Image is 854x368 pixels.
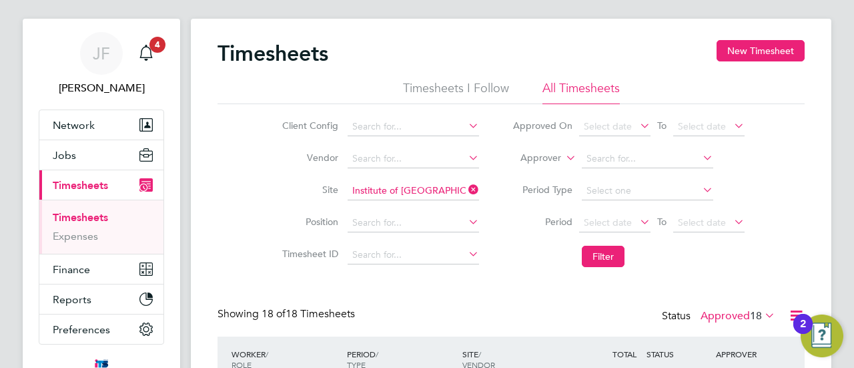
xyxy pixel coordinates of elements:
input: Search for... [348,150,479,168]
input: Search for... [348,214,479,232]
span: Jobs [53,149,76,162]
span: 4 [149,37,165,53]
span: / [266,349,268,359]
span: 18 of [262,307,286,321]
button: Preferences [39,315,163,344]
a: Timesheets [53,211,108,224]
a: JF[PERSON_NAME] [39,32,164,96]
span: JF [93,45,110,62]
label: Period [512,216,572,228]
label: Approver [501,152,561,165]
span: Reports [53,293,91,306]
span: 18 Timesheets [262,307,355,321]
input: Search for... [582,150,713,168]
div: Status [662,307,778,326]
a: 4 [133,32,159,75]
input: Search for... [348,118,479,136]
button: Network [39,110,163,140]
div: Showing [218,307,358,321]
button: Timesheets [39,170,163,200]
h2: Timesheets [218,40,328,67]
label: Approved [701,309,775,323]
span: TOTAL [612,349,636,359]
label: Period Type [512,184,572,196]
a: Expenses [53,230,98,242]
div: 2 [800,324,806,341]
label: Vendor [278,152,338,164]
span: Select date [678,120,726,132]
label: Site [278,184,338,196]
input: Search for... [348,246,479,264]
div: APPROVER [713,342,782,366]
label: Approved On [512,120,572,132]
span: 18 [750,309,762,323]
button: Jobs [39,140,163,170]
button: Open Resource Center, 2 new notifications [801,315,843,357]
span: To [653,117,671,134]
span: Jo Flockhart [39,80,164,96]
label: Timesheet ID [278,248,338,260]
label: Position [278,216,338,228]
span: Finance [53,263,90,276]
div: Timesheets [39,200,163,254]
span: Preferences [53,323,110,336]
input: Search for... [348,182,479,200]
input: Select one [582,182,713,200]
span: / [376,349,378,359]
button: Filter [582,246,624,267]
button: Finance [39,254,163,284]
span: Network [53,119,95,132]
span: To [653,213,671,230]
label: Client Config [278,120,338,132]
span: Timesheets [53,179,108,192]
button: New Timesheet [717,40,805,61]
span: / [478,349,481,359]
span: Select date [584,216,632,228]
li: Timesheets I Follow [403,80,509,104]
button: Reports [39,285,163,314]
div: STATUS [643,342,713,366]
span: Select date [584,120,632,132]
span: Select date [678,216,726,228]
li: All Timesheets [542,80,620,104]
